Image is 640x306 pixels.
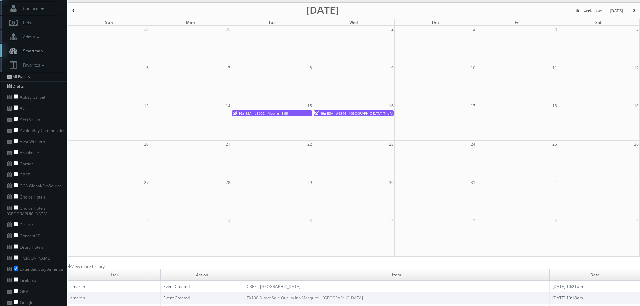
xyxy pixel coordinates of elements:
[550,269,640,281] td: Date
[309,26,313,33] span: 1
[68,281,160,292] td: emartin
[225,26,231,33] span: 30
[554,179,558,186] span: 1
[554,26,558,33] span: 4
[143,141,150,148] span: 20
[143,102,150,110] span: 13
[309,64,313,71] span: 8
[245,111,288,116] span: ESA - #8002 - Mobile - I-65
[552,64,558,71] span: 11
[247,295,363,301] a: TX100 Direct Sale Quality Inn Mesquite - [GEOGRAPHIC_DATA]
[160,281,244,292] td: Event Created
[566,7,581,15] button: month
[554,217,558,224] span: 8
[306,7,339,13] h2: [DATE]
[550,292,640,304] td: [DATE] 10:18am
[309,217,313,224] span: 5
[244,269,550,281] td: Item
[581,7,594,15] button: week
[160,292,244,304] td: Event Created
[552,141,558,148] span: 25
[470,64,476,71] span: 10
[633,102,639,110] span: 19
[68,264,105,269] a: View more history
[633,64,639,71] span: 12
[314,111,326,116] span: 10a
[391,26,394,33] span: 2
[143,179,150,186] span: 27
[307,141,313,148] span: 22
[388,141,394,148] span: 23
[19,34,41,40] span: Admin
[68,292,160,304] td: emartin
[636,217,639,224] span: 9
[19,62,46,68] span: Favorites
[19,20,31,26] span: Bids
[186,19,195,25] span: Mon
[472,26,476,33] span: 3
[431,19,439,25] span: Thu
[470,179,476,186] span: 31
[391,217,394,224] span: 6
[594,7,605,15] button: day
[146,64,150,71] span: 6
[388,102,394,110] span: 16
[19,48,43,54] span: Smartmap
[225,141,231,148] span: 21
[470,102,476,110] span: 17
[19,6,45,11] span: Contacts
[636,179,639,186] span: 2
[227,217,231,224] span: 4
[105,19,113,25] span: Sun
[307,102,313,110] span: 15
[268,19,276,25] span: Tue
[68,269,160,281] td: User
[595,19,602,25] span: Sat
[225,179,231,186] span: 28
[233,111,244,116] span: 10a
[227,64,231,71] span: 7
[472,217,476,224] span: 7
[327,111,403,116] span: ESA - #9346 - [GEOGRAPHIC_DATA] The Villages
[550,281,640,292] td: [DATE] 10:21am
[515,19,519,25] span: Fri
[349,19,358,25] span: Wed
[247,283,301,289] a: CBRE - [GEOGRAPHIC_DATA]
[633,141,639,148] span: 26
[388,179,394,186] span: 30
[146,217,150,224] span: 3
[307,179,313,186] span: 29
[470,141,476,148] span: 24
[607,7,625,15] button: [DATE]
[225,102,231,110] span: 14
[391,64,394,71] span: 9
[143,26,150,33] span: 29
[552,102,558,110] span: 18
[636,26,639,33] span: 5
[160,269,244,281] td: Action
